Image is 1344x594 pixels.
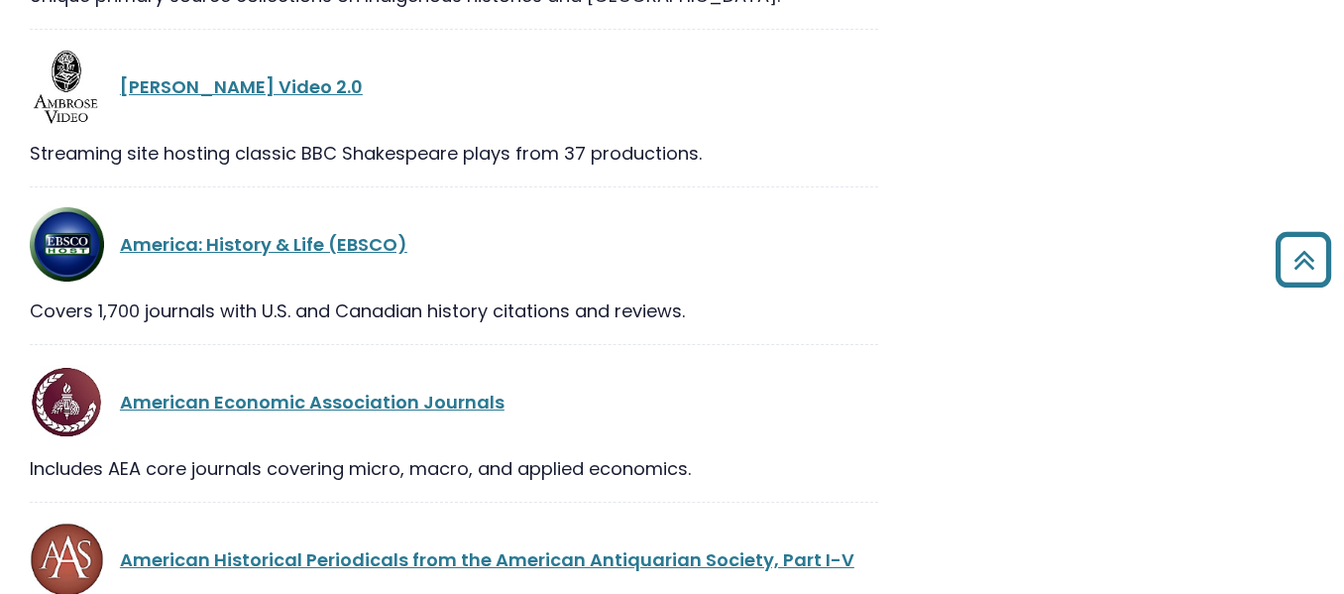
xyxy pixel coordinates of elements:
div: Covers 1,700 journals with U.S. and Canadian history citations and reviews. [30,297,878,324]
a: [PERSON_NAME] Video 2.0 [120,74,363,99]
a: American Historical Periodicals from the American Antiquarian Society, Part I-V [120,547,854,572]
a: America: History & Life (EBSCO) [120,232,407,257]
div: Includes AEA core journals covering micro, macro, and applied economics. [30,455,878,482]
img: Logo - Text reading EBSCO [30,207,104,282]
div: Streaming site hosting classic BBC Shakespeare plays from 37 productions. [30,140,878,167]
a: American Economic Association Journals [120,390,504,415]
a: Back to Top [1268,241,1339,278]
